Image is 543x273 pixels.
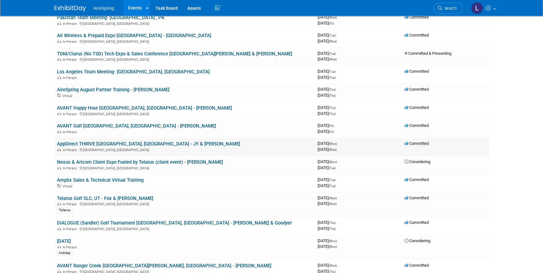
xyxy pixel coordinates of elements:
[329,106,336,110] span: (Thu)
[318,21,334,26] span: [DATE]
[337,177,337,182] span: -
[57,226,313,231] div: [GEOGRAPHIC_DATA], [GEOGRAPHIC_DATA]
[63,227,79,231] span: In-Person
[318,39,337,43] span: [DATE]
[337,105,337,110] span: -
[329,34,336,37] span: (Tue)
[318,226,336,231] span: [DATE]
[93,6,114,11] span: AireSpring
[318,177,337,182] span: [DATE]
[329,142,337,145] span: (Mon)
[337,220,337,225] span: -
[318,75,336,80] span: [DATE]
[338,263,339,268] span: -
[57,238,71,244] a: [DATE]
[337,87,337,92] span: -
[57,130,61,133] img: In-Person Event
[57,76,61,79] img: In-Person Event
[57,263,271,269] a: AVANT Ranger Creek [GEOGRAPHIC_DATA][PERSON_NAME], [GEOGRAPHIC_DATA] - [PERSON_NAME]
[63,112,79,116] span: In-Person
[57,87,169,93] a: AireSpring August Partner Training - [PERSON_NAME]
[318,141,339,146] span: [DATE]
[63,58,79,62] span: In-Person
[318,165,336,170] span: [DATE]
[329,112,336,116] span: (Thu)
[57,57,313,62] div: [GEOGRAPHIC_DATA], [GEOGRAPHIC_DATA]
[57,165,313,170] div: [GEOGRAPHIC_DATA], [GEOGRAPHIC_DATA]
[404,69,429,74] span: Committed
[57,159,223,165] a: Nexus & Artcom Client Expo Fueled by Telarus (client event) - [PERSON_NAME]
[404,87,429,92] span: Committed
[63,202,79,206] span: In-Person
[404,123,429,128] span: Committed
[329,58,337,61] span: (Wed)
[63,22,79,26] span: In-Person
[329,94,336,97] span: (Thu)
[329,184,336,188] span: (Tue)
[329,76,336,79] span: (Tue)
[57,21,313,26] div: [GEOGRAPHIC_DATA], [GEOGRAPHIC_DATA]
[57,69,210,75] a: Los Angeles Team Meeting- [GEOGRAPHIC_DATA], [GEOGRAPHIC_DATA]
[318,33,337,37] span: [DATE]
[318,220,337,225] span: [DATE]
[57,105,232,111] a: AVANT Happy Hour [GEOGRAPHIC_DATA], [GEOGRAPHIC_DATA] - [PERSON_NAME]
[63,94,74,98] span: Virtual
[404,105,429,110] span: Committed
[318,147,337,152] span: [DATE]
[57,184,61,187] img: Virtual Event
[318,105,337,110] span: [DATE]
[404,33,429,37] span: Committed
[57,196,153,201] a: Telarus Golf SLC, UT - Fox & [PERSON_NAME]
[318,87,337,92] span: [DATE]
[329,148,337,151] span: (Wed)
[57,58,61,61] img: In-Person Event
[318,111,336,116] span: [DATE]
[63,148,79,152] span: In-Person
[338,196,339,200] span: -
[442,6,457,11] span: Search
[54,5,86,12] img: ExhibitDay
[404,141,429,146] span: Committed
[329,16,337,19] span: (Wed)
[57,112,61,115] img: In-Person Event
[318,263,339,268] span: [DATE]
[318,57,337,61] span: [DATE]
[57,245,61,248] img: In-Person Event
[318,159,339,164] span: [DATE]
[318,93,336,98] span: [DATE]
[329,22,334,25] span: (Fri)
[57,250,72,256] div: Holiday
[329,202,337,206] span: (Wed)
[63,40,79,44] span: In-Person
[338,159,339,164] span: -
[57,208,72,213] div: Telarus
[318,123,336,128] span: [DATE]
[329,245,337,248] span: (Mon)
[318,201,337,206] span: [DATE]
[57,147,313,152] div: [GEOGRAPHIC_DATA], [GEOGRAPHIC_DATA]
[329,124,334,128] span: (Fri)
[404,263,429,268] span: Committed
[329,264,337,267] span: (Wed)
[404,159,430,164] span: Considering
[329,239,337,243] span: (Mon)
[329,196,337,200] span: (Wed)
[404,238,430,243] span: Considering
[329,227,336,230] span: (Thu)
[404,15,429,20] span: Committed
[318,15,339,20] span: [DATE]
[63,166,79,170] span: In-Person
[404,51,451,56] span: Committed & Presenting
[329,52,336,55] span: (Tue)
[318,183,336,188] span: [DATE]
[434,3,463,14] a: Search
[337,51,337,56] span: -
[329,130,334,134] span: (Fri)
[329,70,336,73] span: (Tue)
[57,227,61,230] img: In-Person Event
[335,123,336,128] span: -
[57,39,313,44] div: [GEOGRAPHIC_DATA], [GEOGRAPHIC_DATA]
[329,221,336,225] span: (Thu)
[318,51,337,56] span: [DATE]
[57,270,61,273] img: In-Person Event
